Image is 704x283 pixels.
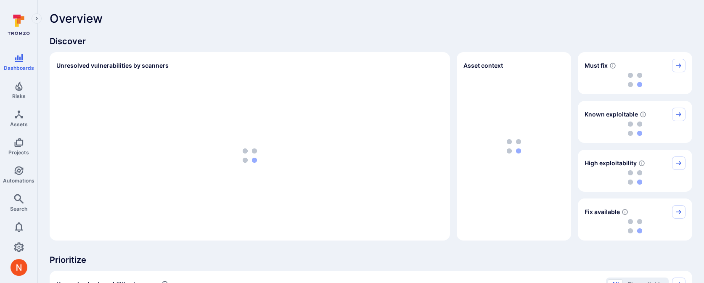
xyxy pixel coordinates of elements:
[463,61,503,70] span: Asset context
[34,15,40,22] i: Expand navigation menu
[585,170,685,185] div: loading spinner
[50,12,103,25] span: Overview
[578,52,692,94] div: Must fix
[640,111,646,118] svg: Confirmed exploitable by KEV
[585,219,685,234] div: loading spinner
[11,259,27,276] div: Neeren Patki
[12,93,26,99] span: Risks
[10,121,28,127] span: Assets
[585,61,608,70] span: Must fix
[638,160,645,167] svg: EPSS score ≥ 0.7
[243,148,257,163] img: Loading...
[578,101,692,143] div: Known exploitable
[11,259,27,276] img: ACg8ocIprwjrgDQnDsNSk9Ghn5p5-B8DpAKWoJ5Gi9syOE4K59tr4Q=s96-c
[585,208,620,216] span: Fix available
[10,206,27,212] span: Search
[56,61,169,70] h2: Unresolved vulnerabilities by scanners
[32,13,42,24] button: Expand navigation menu
[585,72,685,87] div: loading spinner
[622,209,628,215] svg: Vulnerabilities with fix available
[628,170,642,185] img: Loading...
[609,62,616,69] svg: Risk score >=40 , missed SLA
[585,110,638,119] span: Known exploitable
[628,73,642,87] img: Loading...
[3,177,34,184] span: Automations
[628,219,642,233] img: Loading...
[8,149,29,156] span: Projects
[585,121,685,136] div: loading spinner
[578,198,692,241] div: Fix available
[628,122,642,136] img: Loading...
[585,159,637,167] span: High exploitability
[50,35,692,47] span: Discover
[4,65,34,71] span: Dashboards
[56,77,443,234] div: loading spinner
[578,150,692,192] div: High exploitability
[50,254,692,266] span: Prioritize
